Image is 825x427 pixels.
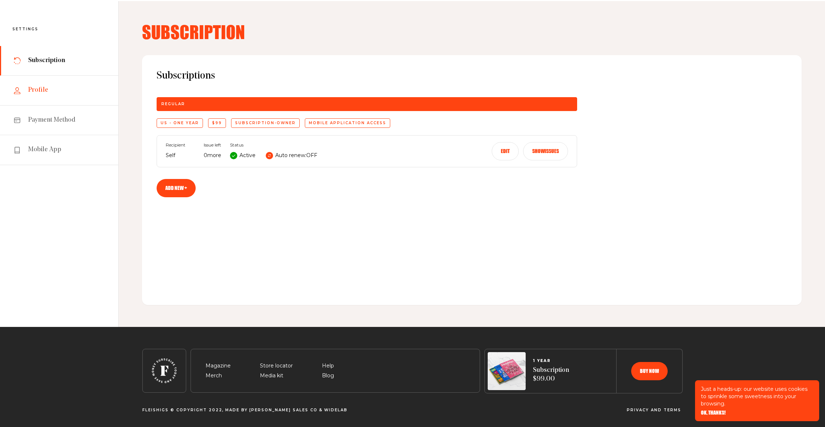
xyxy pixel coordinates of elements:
[157,179,196,197] a: Add new +
[627,408,681,412] a: Privacy and terms
[319,408,323,412] span: &
[208,118,226,128] div: $99
[324,408,348,412] span: Widelab
[142,23,802,41] h4: Subscription
[322,362,334,369] a: Help
[701,385,813,407] p: Just a heads-up: our website uses cookies to sprinkle some sweetness into your browsing.
[166,142,195,148] span: Recipient
[222,408,224,412] span: ,
[488,352,526,390] img: Magazines image
[492,142,519,160] button: Edit
[322,372,334,379] a: Blog
[260,362,293,369] a: Store locator
[260,372,283,379] a: Media kit
[305,118,390,128] div: Mobile application access
[533,359,569,363] span: 1 YEAR
[631,362,668,380] button: Buy now
[260,371,283,380] span: Media kit
[204,142,221,148] span: Issue left
[324,408,348,412] a: Widelab
[322,362,334,370] span: Help
[523,142,568,160] button: Showissues
[28,86,48,95] span: Profile
[533,366,569,384] span: Subscription $99.00
[28,145,61,154] span: Mobile App
[157,70,787,83] span: Subscriptions
[206,362,231,369] a: Magazine
[640,369,659,374] span: Buy now
[28,116,76,125] span: Payment Method
[239,151,256,160] p: Active
[322,371,334,380] span: Blog
[225,408,248,412] span: Made By
[157,97,577,111] div: Regular
[249,408,318,412] a: [PERSON_NAME] Sales CO
[206,372,222,379] a: Merch
[204,151,221,160] p: 0 more
[260,362,293,370] span: Store locator
[166,151,195,160] p: Self
[28,56,65,65] span: Subscription
[142,408,222,412] span: Fleishigs © Copyright 2022
[230,142,317,148] span: Status
[249,408,318,412] span: [PERSON_NAME] Sales CO
[157,118,203,128] div: US - One Year
[701,410,726,415] button: OK, THANKS!
[231,118,300,128] div: subscription-owner
[206,362,231,370] span: Magazine
[275,151,317,160] p: Auto renew: OFF
[206,371,222,380] span: Merch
